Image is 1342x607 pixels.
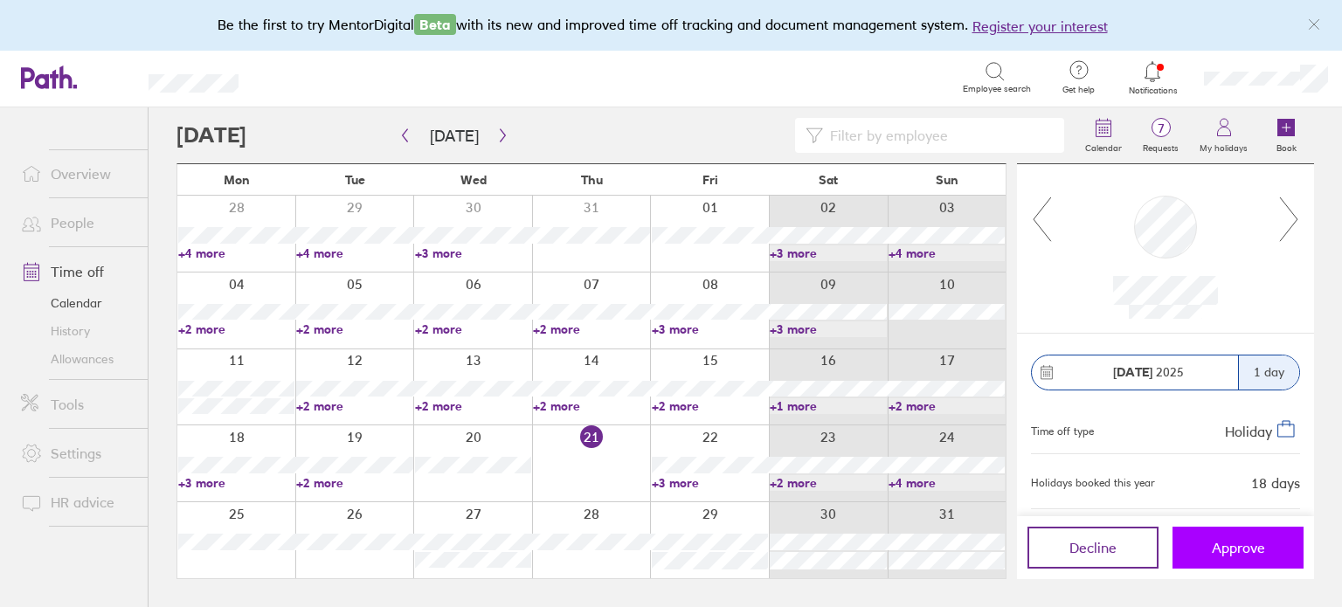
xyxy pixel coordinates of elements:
a: +3 more [415,245,531,261]
a: History [7,317,148,345]
input: Filter by employee [823,119,1054,152]
span: Holiday [1225,422,1272,439]
a: Time off [7,254,148,289]
strong: [DATE] [1113,364,1152,380]
a: Settings [7,436,148,471]
span: Fri [702,173,718,187]
span: Mon [224,173,250,187]
div: Holidays booked this year [1031,477,1155,489]
a: +2 more [296,475,412,491]
button: Approve [1173,527,1304,569]
a: Book [1258,107,1314,163]
a: HR advice [7,485,148,520]
a: +3 more [652,321,768,337]
label: My holidays [1189,138,1258,154]
a: My holidays [1189,107,1258,163]
span: Get help [1050,85,1107,95]
a: +4 more [889,475,1005,491]
span: Thu [581,173,603,187]
span: Beta [414,14,456,35]
span: 7 [1132,121,1189,135]
div: Time off type [1031,418,1094,439]
a: +2 more [178,321,294,337]
label: Requests [1132,138,1189,154]
span: Employee search [963,84,1031,94]
label: Book [1266,138,1307,154]
a: +4 more [889,245,1005,261]
button: Register your interest [972,16,1108,37]
a: +2 more [770,475,886,491]
a: Calendar [7,289,148,317]
a: +1 more [770,398,886,414]
div: 18 days [1251,475,1300,491]
span: Sun [936,173,958,187]
a: 7Requests [1132,107,1189,163]
a: +3 more [770,245,886,261]
button: [DATE] [416,121,493,150]
a: Allowances [7,345,148,373]
button: Decline [1027,527,1159,569]
a: People [7,205,148,240]
span: Wed [460,173,487,187]
a: +2 more [415,398,531,414]
a: Calendar [1075,107,1132,163]
a: Overview [7,156,148,191]
a: Tools [7,387,148,422]
div: Be the first to try MentorDigital with its new and improved time off tracking and document manage... [218,14,1125,37]
a: +3 more [178,475,294,491]
a: +4 more [178,245,294,261]
a: +3 more [770,321,886,337]
a: +4 more [296,245,412,261]
a: +2 more [889,398,1005,414]
span: Notifications [1124,86,1181,96]
div: Search [286,69,330,85]
a: +3 more [652,475,768,491]
a: +2 more [296,398,412,414]
span: Sat [819,173,838,187]
a: +2 more [533,398,649,414]
a: +2 more [415,321,531,337]
span: 2025 [1113,365,1184,379]
span: Approve [1212,540,1265,555]
span: Decline [1069,540,1117,555]
a: +2 more [296,321,412,337]
a: Notifications [1124,59,1181,96]
a: +2 more [533,321,649,337]
div: 1 day [1238,355,1299,390]
span: Tue [345,173,365,187]
a: +2 more [652,398,768,414]
label: Calendar [1075,138,1132,154]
